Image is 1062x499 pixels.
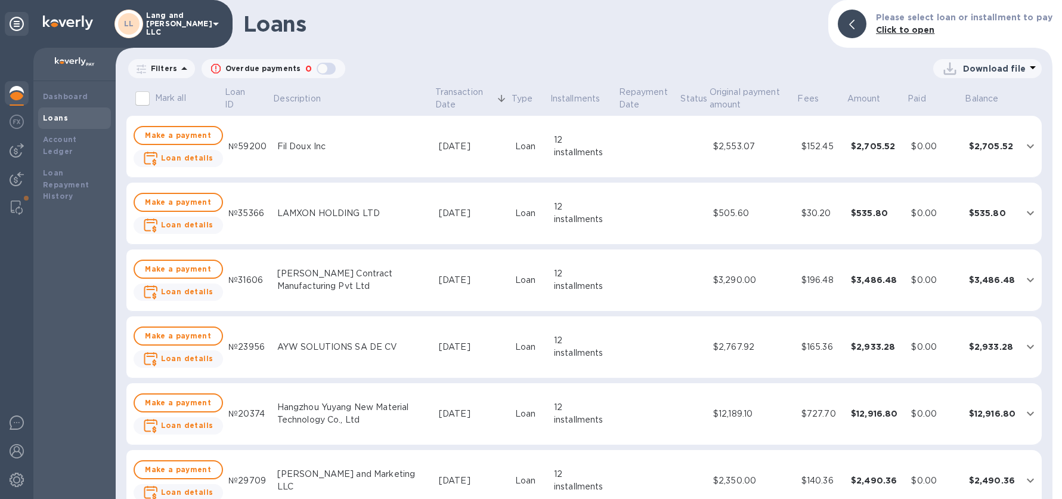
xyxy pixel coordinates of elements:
[965,93,1014,105] span: Balance
[911,341,959,353] div: $0.00
[1021,338,1039,356] button: expand row
[134,193,223,212] button: Make a payment
[797,93,834,105] span: Fees
[435,86,510,111] span: Transaction Date
[969,408,1016,420] div: $12,916.80
[277,267,429,292] div: [PERSON_NAME] Contract Manufacturing Pvt Ltd
[161,153,213,162] b: Loan details
[515,341,544,353] div: Loan
[1021,137,1039,155] button: expand row
[225,86,271,111] span: Loan ID
[801,341,841,353] div: $165.36
[228,140,267,153] div: №59200
[515,408,544,420] div: Loan
[969,274,1016,286] div: $3,486.48
[713,274,792,287] div: $3,290.00
[134,150,223,167] button: Loan details
[161,354,213,363] b: Loan details
[439,274,506,287] div: [DATE]
[1021,204,1039,222] button: expand row
[801,274,841,287] div: $196.48
[228,341,267,353] div: №23956
[801,140,841,153] div: $152.45
[619,86,679,111] p: Repayment Date
[161,287,213,296] b: Loan details
[876,25,935,35] b: Click to open
[5,12,29,36] div: Unpin categories
[144,195,212,210] span: Make a payment
[144,128,212,143] span: Make a payment
[713,475,792,487] div: $2,350.00
[161,220,213,229] b: Loan details
[202,59,345,78] button: Overdue payments0
[134,260,223,279] button: Make a payment
[155,92,186,104] p: Mark all
[1021,405,1039,423] button: expand row
[144,329,212,343] span: Make a payment
[969,207,1016,219] div: $535.80
[439,341,506,353] div: [DATE]
[713,408,792,420] div: $12,189.10
[710,86,780,111] p: Original payment amount
[228,274,267,287] div: №31606
[847,93,881,105] p: Amount
[554,201,613,226] div: 12 installments
[969,140,1016,152] div: $2,705.52
[911,140,959,153] div: $0.00
[439,140,506,153] div: [DATE]
[134,350,223,368] button: Loan details
[134,217,223,234] button: Loan details
[225,86,256,111] p: Loan ID
[243,11,819,36] h1: Loans
[554,468,613,493] div: 12 installments
[847,93,896,105] span: Amount
[1021,271,1039,289] button: expand row
[969,475,1016,486] div: $2,490.36
[851,475,902,486] div: $2,490.36
[713,207,792,220] div: $505.60
[273,93,336,105] span: Description
[713,341,792,353] div: $2,767.92
[277,341,429,353] div: AYW SOLUTIONS SA DE CV
[10,115,24,129] img: Foreign exchange
[797,93,819,105] p: Fees
[277,207,429,220] div: LAMXON HOLDING LTD
[911,207,959,220] div: $0.00
[1021,472,1039,489] button: expand row
[435,86,494,111] p: Transaction Date
[710,86,795,111] span: Original payment amount
[277,401,429,426] div: Hangzhou Yuyang New Material Technology Co., Ltd
[134,126,223,145] button: Make a payment
[911,408,959,420] div: $0.00
[277,140,429,153] div: Fil Doux Inc
[969,341,1016,353] div: $2,933.28
[713,140,792,153] div: $2,553.07
[851,341,902,353] div: $2,933.28
[277,468,429,493] div: [PERSON_NAME] and Marketing LLC
[144,463,212,477] span: Make a payment
[43,168,89,201] b: Loan Repayment History
[876,13,1052,22] b: Please select loan or installment to pay
[144,396,212,410] span: Make a payment
[554,134,613,159] div: 12 installments
[43,135,77,156] b: Account Ledger
[43,113,68,122] b: Loans
[43,16,93,30] img: Logo
[801,207,841,220] div: $30.20
[680,93,707,105] p: Status
[965,93,998,105] p: Balance
[134,326,223,346] button: Make a payment
[305,63,312,75] p: 0
[851,207,902,219] div: $535.80
[144,262,212,276] span: Make a payment
[134,284,223,301] button: Loan details
[554,401,613,426] div: 12 installments
[554,334,613,359] div: 12 installments
[273,93,320,105] p: Description
[134,393,223,412] button: Make a payment
[801,408,841,420] div: $727.70
[439,475,506,487] div: [DATE]
[851,274,902,286] div: $3,486.48
[908,93,942,105] span: Paid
